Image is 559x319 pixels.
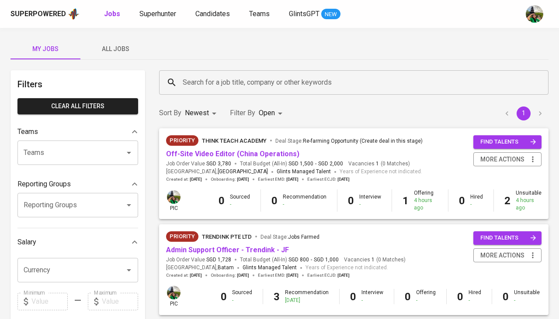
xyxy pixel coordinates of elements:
span: SGD 800 [288,256,309,264]
div: Sourced [230,193,250,208]
div: Hired [470,193,483,208]
div: Unsuitable [516,189,542,212]
span: Years of Experience not indicated. [340,168,422,176]
div: Salary [17,233,138,251]
div: Interview [359,193,381,208]
h6: Filters [17,77,138,91]
div: Sourced [232,289,252,304]
span: NEW [321,10,340,19]
span: SGD 1,000 [314,256,339,264]
div: - [361,297,383,304]
b: 0 [457,291,463,303]
div: Teams [17,123,138,141]
b: 0 [459,195,465,207]
span: Superhunter [139,10,176,18]
span: find talents [480,233,536,243]
span: more actions [480,250,524,261]
span: Created at : [166,176,202,182]
span: Re-farming Opportunity (Create deal in this stage) [303,138,423,144]
span: - [311,256,312,264]
button: Open [123,199,135,211]
div: Reporting Groups [17,175,138,193]
span: Total Budget (All-In) [240,160,343,168]
span: Jobs Farmed [288,234,319,240]
div: - [283,201,326,208]
div: - [232,297,252,304]
img: eva@glints.com [526,5,543,23]
p: Filter By [230,108,255,118]
span: Created at : [166,272,202,278]
b: 0 [348,195,354,207]
span: SGD 1,728 [206,256,231,264]
div: Interview [361,289,383,304]
span: Think Teach Academy [202,137,267,144]
b: 3 [274,291,280,303]
a: Teams [249,9,271,20]
div: Hired [469,289,481,304]
button: more actions [473,152,542,167]
span: find talents [480,137,536,147]
span: TRENDINK PTE LTD [202,233,252,240]
div: Superpowered [10,9,66,19]
p: Reporting Groups [17,179,71,189]
span: [DATE] [237,176,249,182]
a: Off-Site Video Editor (China Operations) [166,150,299,158]
div: New Job received from Demand Team [166,231,198,242]
b: 1 [403,195,409,207]
div: 4 hours ago [414,197,437,212]
span: Glints Managed Talent [277,168,331,175]
div: Offering [416,289,436,304]
button: find talents [473,135,542,149]
div: pic [166,285,181,308]
button: Open [123,147,135,159]
div: [DATE] [285,297,329,304]
span: SGD 3,780 [206,160,231,168]
span: Batam [218,264,234,272]
span: [DATE] [190,272,202,278]
button: page 1 [517,106,531,120]
div: - [359,201,381,208]
b: 0 [503,291,509,303]
a: Admin Support Officer - Trendink - JF [166,246,289,254]
input: Value [102,293,138,310]
p: Newest [185,108,209,118]
span: Earliest EMD : [258,176,299,182]
span: GlintsGPT [289,10,319,18]
img: app logo [68,7,80,21]
div: - [470,201,483,208]
a: Superpoweredapp logo [10,7,80,21]
span: Glints Managed Talent [243,264,297,271]
span: [DATE] [337,176,350,182]
button: more actions [473,248,542,263]
span: Deal Stage : [275,138,423,144]
span: - [315,160,316,168]
a: Candidates [195,9,232,20]
span: Priority [166,136,198,145]
div: Unsuitable [514,289,540,304]
b: 0 [219,195,225,207]
span: All Jobs [86,44,145,55]
p: Sort By [159,108,181,118]
span: SGD 1,500 [288,160,313,168]
a: GlintsGPT NEW [289,9,340,20]
a: Jobs [104,9,122,20]
img: eva@glints.com [167,190,181,204]
span: Clear All filters [24,101,131,112]
span: Priority [166,232,198,241]
b: 0 [271,195,278,207]
b: 0 [350,291,356,303]
span: Deal Stage : [260,234,319,240]
span: 1 [375,160,379,168]
b: 2 [504,195,510,207]
span: [DATE] [237,272,249,278]
span: Years of Experience not indicated. [306,264,388,272]
div: - [469,297,481,304]
p: Teams [17,127,38,137]
span: Onboarding : [211,272,249,278]
input: Value [31,293,68,310]
span: Open [259,109,275,117]
span: [DATE] [337,272,350,278]
span: Earliest ECJD : [307,176,350,182]
div: Recommendation [283,193,326,208]
b: 0 [405,291,411,303]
